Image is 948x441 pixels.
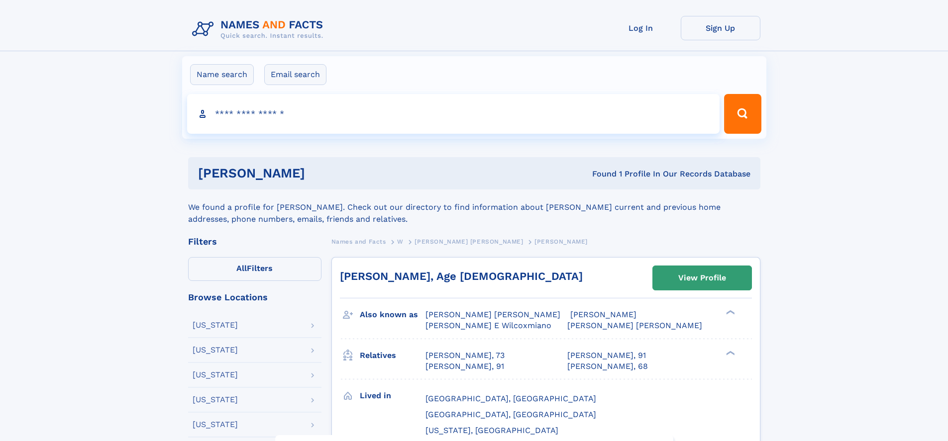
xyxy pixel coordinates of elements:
div: View Profile [678,266,726,289]
div: Filters [188,237,321,246]
a: View Profile [653,266,751,290]
span: All [236,264,247,273]
a: [PERSON_NAME], Age [DEMOGRAPHIC_DATA] [340,270,583,282]
div: [US_STATE] [193,371,238,379]
div: Browse Locations [188,293,321,302]
label: Email search [264,64,326,85]
div: [US_STATE] [193,321,238,329]
a: [PERSON_NAME], 91 [425,361,504,372]
span: [PERSON_NAME] [PERSON_NAME] [567,321,702,330]
span: [GEOGRAPHIC_DATA], [GEOGRAPHIC_DATA] [425,410,596,419]
div: We found a profile for [PERSON_NAME]. Check out our directory to find information about [PERSON_N... [188,189,760,225]
span: [US_STATE], [GEOGRAPHIC_DATA] [425,426,558,435]
span: [PERSON_NAME] E Wilcoxmiano [425,321,551,330]
a: [PERSON_NAME], 73 [425,350,505,361]
input: search input [187,94,720,134]
a: Log In [601,16,681,40]
h1: [PERSON_NAME] [198,167,449,179]
div: ❯ [724,350,736,356]
div: [US_STATE] [193,396,238,404]
a: [PERSON_NAME], 91 [567,350,646,361]
span: [PERSON_NAME] [570,310,636,319]
div: [US_STATE] [193,346,238,354]
img: Logo Names and Facts [188,16,331,43]
a: Sign Up [681,16,760,40]
h3: Relatives [360,347,425,364]
button: Search Button [724,94,761,134]
div: Found 1 Profile In Our Records Database [448,169,750,179]
span: [PERSON_NAME] [534,238,588,245]
span: W [397,238,404,245]
div: ❯ [724,309,736,316]
a: [PERSON_NAME] [PERSON_NAME] [415,235,523,248]
label: Filters [188,257,321,281]
a: Names and Facts [331,235,386,248]
span: [GEOGRAPHIC_DATA], [GEOGRAPHIC_DATA] [425,394,596,403]
h3: Also known as [360,306,425,323]
a: W [397,235,404,248]
span: [PERSON_NAME] [PERSON_NAME] [425,310,560,319]
h3: Lived in [360,387,425,404]
a: [PERSON_NAME], 68 [567,361,648,372]
span: [PERSON_NAME] [PERSON_NAME] [415,238,523,245]
label: Name search [190,64,254,85]
div: [US_STATE] [193,421,238,429]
